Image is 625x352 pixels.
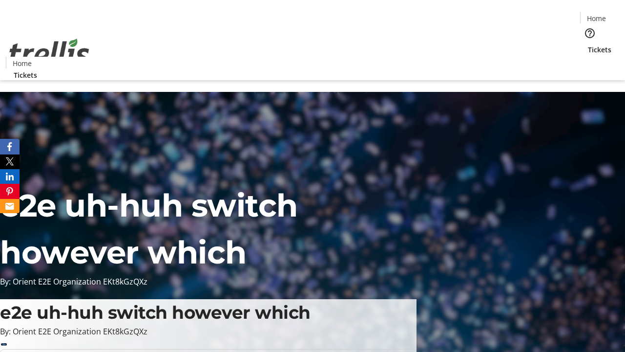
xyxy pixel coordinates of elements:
span: Home [13,58,32,68]
button: Help [580,23,600,43]
a: Home [581,13,612,23]
img: Orient E2E Organization EKt8kGzQXz's Logo [6,28,93,77]
span: Tickets [14,70,37,80]
a: Tickets [6,70,45,80]
button: Cart [580,55,600,74]
a: Home [6,58,38,68]
span: Home [587,13,606,23]
a: Tickets [580,44,619,55]
span: Tickets [588,44,611,55]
